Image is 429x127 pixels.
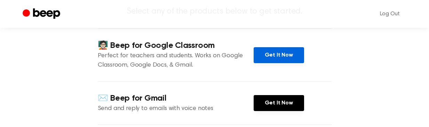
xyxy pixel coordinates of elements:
[23,7,62,21] a: Beep
[98,40,254,51] h4: 🧑🏻‍🏫 Beep for Google Classroom
[254,95,304,111] a: Get It Now
[98,93,254,104] h4: ✉️ Beep for Gmail
[254,47,304,63] a: Get It Now
[373,6,407,22] a: Log Out
[98,51,254,70] p: Perfect for teachers and students. Works on Google Classroom, Google Docs, & Gmail.
[98,104,254,113] p: Send and reply to emails with voice notes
